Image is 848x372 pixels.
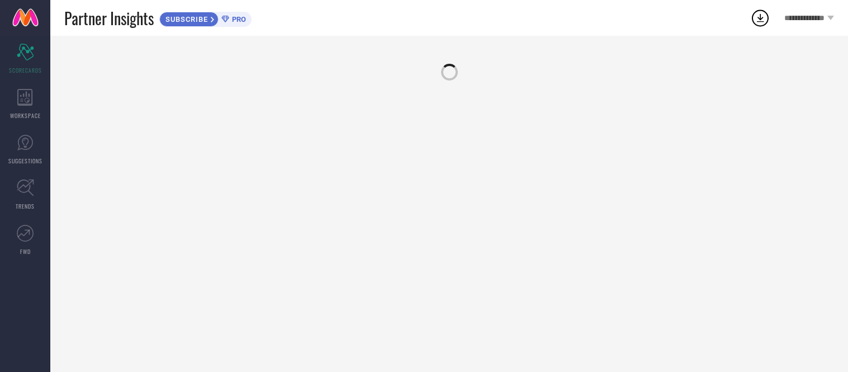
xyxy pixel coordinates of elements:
[16,202,35,210] span: TRENDS
[750,8,770,28] div: Open download list
[20,247,31,256] span: FWD
[159,9,252,27] a: SUBSCRIBEPRO
[160,15,211,23] span: SUBSCRIBE
[64,7,154,30] span: Partner Insights
[10,111,41,120] span: WORKSPACE
[9,66,42,74] span: SCORECARDS
[8,157,42,165] span: SUGGESTIONS
[229,15,246,23] span: PRO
